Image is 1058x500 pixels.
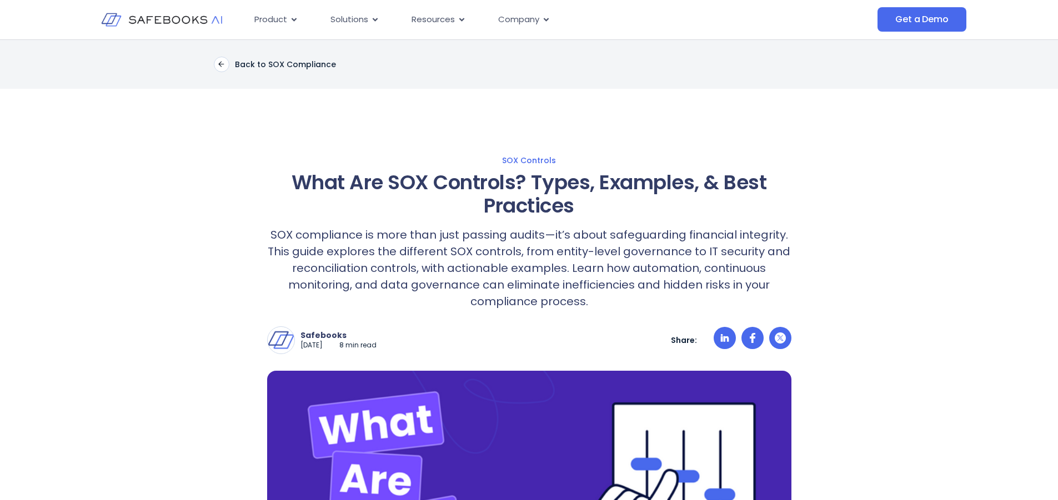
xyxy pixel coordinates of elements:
[245,9,766,31] div: Menu Toggle
[339,341,377,350] p: 8 min read
[267,226,791,310] p: SOX compliance is more than just passing audits—it’s about safeguarding financial integrity. This...
[895,14,948,25] span: Get a Demo
[245,9,766,31] nav: Menu
[158,155,900,165] a: SOX Controls
[214,57,336,72] a: Back to SOX Compliance
[254,13,287,26] span: Product
[498,13,539,26] span: Company
[671,335,697,345] p: Share:
[412,13,455,26] span: Resources
[235,59,336,69] p: Back to SOX Compliance
[268,327,294,353] img: Safebooks
[267,171,791,218] h1: What Are SOX Controls? Types, Examples, & Best Practices
[300,330,377,340] p: Safebooks
[300,341,323,350] p: [DATE]
[878,7,966,32] a: Get a Demo
[330,13,368,26] span: Solutions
